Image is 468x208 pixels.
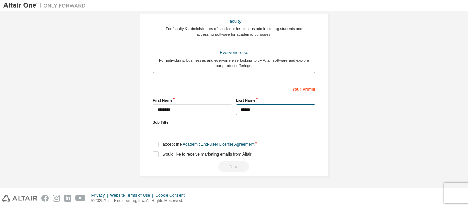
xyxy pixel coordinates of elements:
img: altair_logo.svg [2,195,37,202]
img: linkedin.svg [64,195,71,202]
div: Faculty [157,16,311,26]
img: instagram.svg [53,195,60,202]
div: Cookie Consent [155,193,188,198]
label: I would like to receive marketing emails from Altair [153,151,251,157]
label: Last Name [236,98,315,103]
img: facebook.svg [41,195,49,202]
div: Website Terms of Use [110,193,155,198]
div: Your Profile [153,83,315,94]
label: First Name [153,98,232,103]
div: Read and acccept EULA to continue [153,161,315,172]
img: youtube.svg [75,195,85,202]
a: Academic End-User License Agreement [183,142,254,147]
label: Job Title [153,120,315,125]
div: Privacy [91,193,110,198]
p: © 2025 Altair Engineering, Inc. All Rights Reserved. [91,198,189,204]
img: Altair One [3,2,89,9]
div: Everyone else [157,48,311,58]
label: I accept the [153,142,254,147]
div: For individuals, businesses and everyone else looking to try Altair software and explore our prod... [157,58,311,69]
div: For faculty & administrators of academic institutions administering students and accessing softwa... [157,26,311,37]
